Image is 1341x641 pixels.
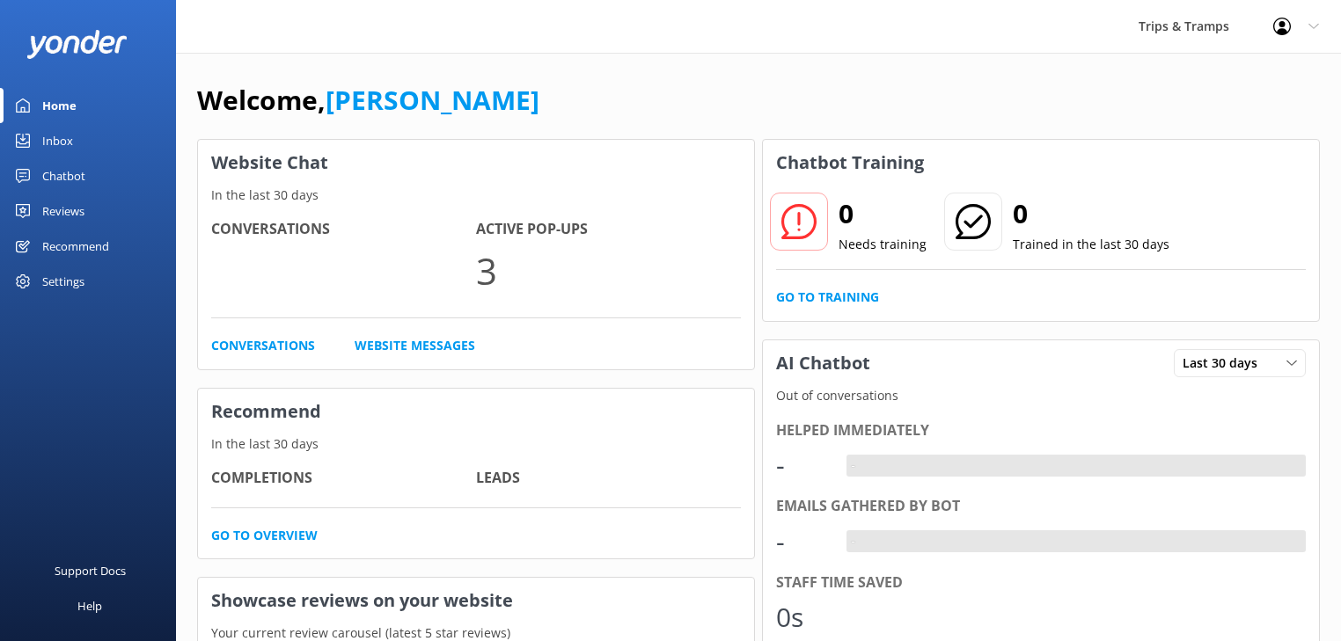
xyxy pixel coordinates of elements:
[211,467,476,490] h4: Completions
[42,193,84,229] div: Reviews
[1013,235,1169,254] p: Trained in the last 30 days
[198,140,754,186] h3: Website Chat
[776,521,829,563] div: -
[197,79,539,121] h1: Welcome,
[42,229,109,264] div: Recommend
[198,434,754,454] p: In the last 30 days
[776,419,1306,442] div: Helped immediately
[55,553,126,588] div: Support Docs
[476,241,741,300] p: 3
[42,158,85,193] div: Chatbot
[839,235,927,254] p: Needs training
[476,218,741,241] h4: Active Pop-ups
[776,444,829,486] div: -
[1013,193,1169,235] h2: 0
[77,588,102,623] div: Help
[763,340,883,386] h3: AI Chatbot
[326,82,539,118] a: [PERSON_NAME]
[839,193,927,235] h2: 0
[776,288,879,307] a: Go to Training
[211,526,318,545] a: Go to overview
[211,218,476,241] h4: Conversations
[846,530,860,553] div: -
[42,123,73,158] div: Inbox
[198,578,754,623] h3: Showcase reviews on your website
[776,572,1306,594] div: Staff time saved
[763,140,937,186] h3: Chatbot Training
[763,386,1319,405] p: Out of conversations
[198,389,754,434] h3: Recommend
[42,264,84,299] div: Settings
[776,495,1306,518] div: Emails gathered by bot
[42,88,77,123] div: Home
[776,596,829,638] div: 0s
[476,467,741,490] h4: Leads
[26,30,128,59] img: yonder-white-logo.png
[198,186,754,205] p: In the last 30 days
[1183,353,1268,373] span: Last 30 days
[355,336,475,355] a: Website Messages
[846,455,860,477] div: -
[211,336,315,355] a: Conversations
